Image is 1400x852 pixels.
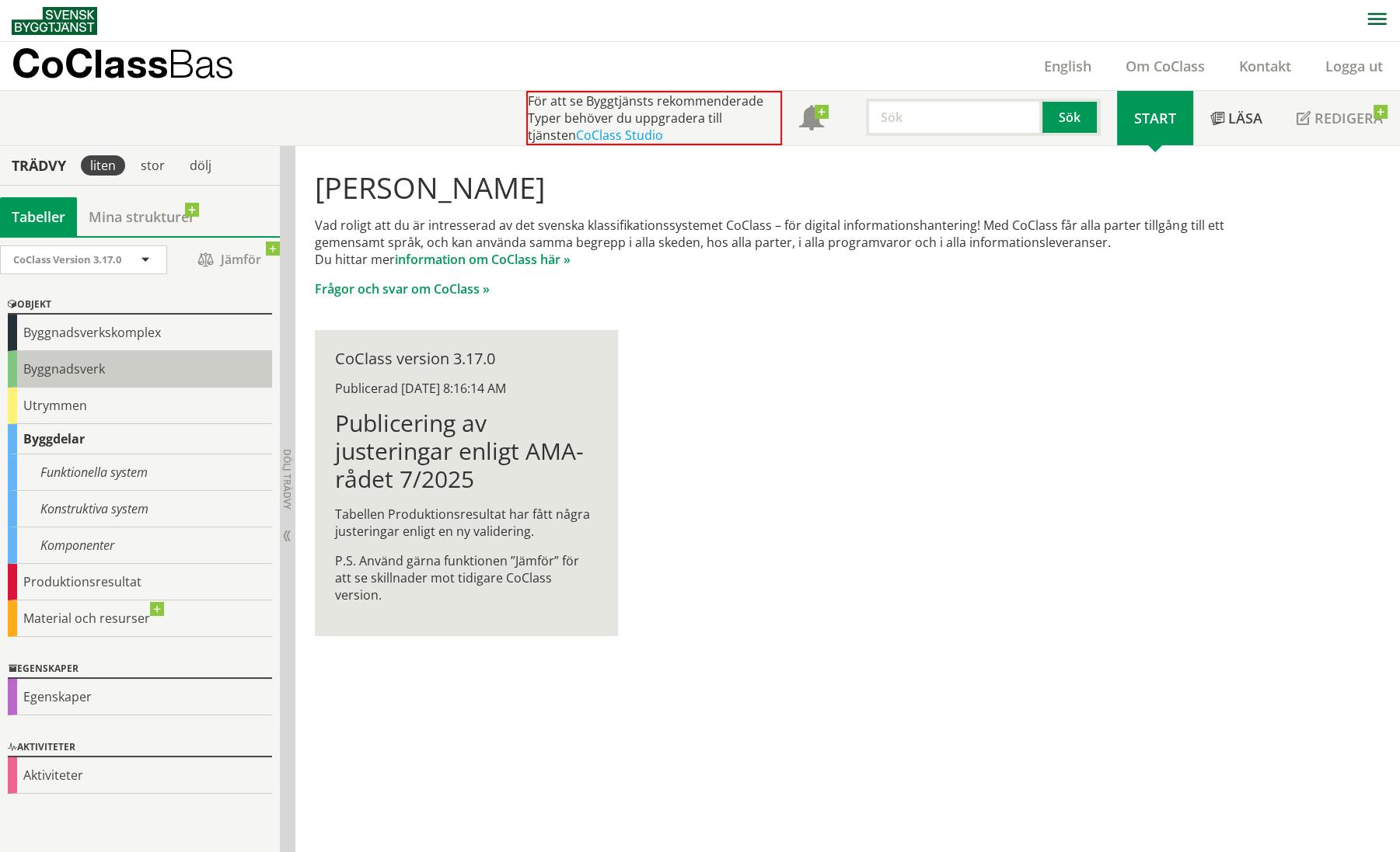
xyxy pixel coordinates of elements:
[8,351,272,388] div: Byggnadsverk
[8,739,272,757] div: Aktiviteter
[866,99,1042,136] input: Sök
[8,424,272,454] div: Byggdelar
[8,491,272,527] div: Konstruktiva system
[8,660,272,679] div: Egenskaper
[1314,109,1383,127] span: Redigera
[315,217,1270,268] p: Vad roligt att du är intresserad av det svenska klassifikationssystemet CoClass – för digital inf...
[799,107,824,132] span: Notifikationer
[1228,109,1262,127] span: Läsa
[8,679,272,715] div: Egenskaper
[12,54,234,72] p: CoClass
[1308,57,1400,75] a: Logga ut
[576,127,663,144] a: CoClass Studio
[1042,99,1100,136] button: Sök
[13,252,121,266] span: CoClass Version 3.17.0
[281,449,294,509] span: Dölj trädvy
[81,155,125,176] div: liten
[3,157,75,174] div: Trädvy
[395,251,571,268] a: information om CoClass här »
[315,170,1270,204] h1: [PERSON_NAME]
[8,388,272,424] div: Utrymmen
[526,91,782,145] div: För att se Byggtjänsts rekommenderade Typer behöver du uppgradera till tjänsten
[8,527,272,564] div: Komponenter
[168,40,234,86] span: Bas
[1222,57,1308,75] a: Kontakt
[12,42,267,90] a: CoClassBas
[315,280,490,297] a: Frågor och svar om CoClass »
[1108,57,1222,75] a: Om CoClass
[180,155,221,176] div: dölj
[335,350,597,367] div: CoClass version 3.17.0
[8,454,272,491] div: Funktionella system
[1193,91,1280,145] a: Läsa
[8,600,272,637] div: Material och resurser
[183,246,276,273] span: Jämför
[335,552,597,603] p: P.S. Använd gärna funktionen ”Jämför” för att se skillnader mot tidigare CoClass version.
[8,564,272,600] div: Produktionsresultat
[8,315,272,351] div: Byggnadsverkskomplex
[1117,91,1193,145] a: Start
[8,757,272,794] div: Aktiviteter
[335,380,597,397] div: Publicerad [DATE] 8:16:14 AM
[335,409,597,493] h1: Publicering av justeringar enligt AMA-rådet 7/2025
[12,7,97,35] img: Svensk Byggtjänst
[77,197,207,236] a: Mina strukturer
[1134,109,1176,127] span: Start
[1280,91,1400,145] a: Redigera
[8,296,272,315] div: Objekt
[335,506,597,540] p: Tabellen Produktionsresultat har fått några justeringar enligt en ny validering.
[1027,57,1108,75] a: English
[131,155,174,176] div: stor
